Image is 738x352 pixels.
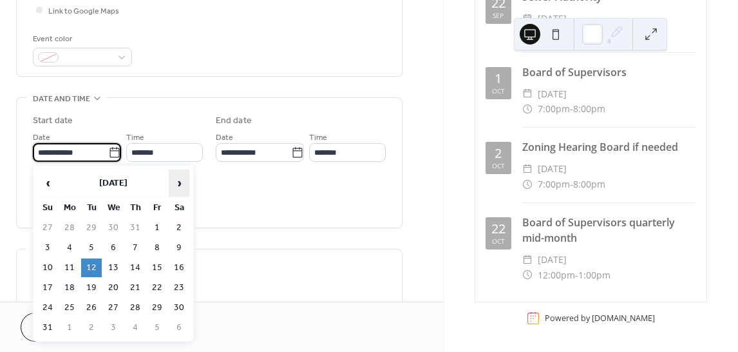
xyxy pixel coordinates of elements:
th: Su [37,199,58,217]
td: 11 [59,259,80,277]
td: 31 [125,219,146,237]
td: 7 [125,239,146,257]
div: ​ [522,11,533,26]
span: - [575,268,578,283]
span: 8:00pm [573,177,605,192]
td: 1 [59,318,80,337]
td: 6 [169,318,189,337]
span: [DATE] [538,161,567,177]
span: › [169,170,189,196]
td: 20 [103,279,124,297]
div: ​ [522,86,533,102]
td: 5 [147,318,167,337]
td: 16 [169,259,189,277]
th: Tu [81,199,102,217]
div: Event color [33,32,129,46]
div: ​ [522,101,533,117]
td: 13 [103,259,124,277]
span: ‹ [38,170,57,196]
span: 12:00pm [538,268,575,283]
td: 18 [59,279,80,297]
div: 2 [495,147,502,160]
td: 29 [147,298,167,317]
span: Time [309,131,327,144]
td: 30 [103,219,124,237]
a: [DOMAIN_NAME] [592,313,655,324]
div: Oct [492,162,505,169]
td: 23 [169,279,189,297]
td: 17 [37,279,58,297]
th: Mo [59,199,80,217]
td: 4 [125,318,146,337]
div: Oct [492,238,505,244]
th: Fr [147,199,167,217]
td: 5 [81,239,102,257]
th: [DATE] [59,170,167,197]
span: 8:00pm [573,101,605,117]
td: 12 [81,259,102,277]
button: Cancel [21,313,100,342]
th: Sa [169,199,189,217]
div: ​ [522,268,533,283]
td: 3 [103,318,124,337]
th: We [103,199,124,217]
td: 15 [147,259,167,277]
div: Start date [33,114,73,128]
span: Date [33,131,50,144]
td: 29 [81,219,102,237]
span: [DATE] [538,11,567,26]
td: 24 [37,298,58,317]
div: 22 [491,222,506,235]
span: [DATE] [538,86,567,102]
div: Sep [493,12,504,19]
td: 4 [59,239,80,257]
td: 30 [169,298,189,317]
span: Date and time [33,92,90,106]
span: Time [126,131,144,144]
span: Link to Google Maps [48,5,119,18]
div: ​ [522,252,533,268]
th: Th [125,199,146,217]
td: 2 [169,219,189,237]
td: 27 [37,219,58,237]
td: 28 [59,219,80,237]
td: 26 [81,298,102,317]
div: Board of Supervisors quarterly mid-month [522,215,696,246]
div: Powered by [545,313,655,324]
div: 1 [495,72,502,85]
td: 6 [103,239,124,257]
td: 14 [125,259,146,277]
span: - [570,101,573,117]
td: 21 [125,279,146,297]
div: ​ [522,177,533,192]
td: 28 [125,298,146,317]
span: 7:00pm [538,177,570,192]
div: Oct [492,88,505,94]
span: 7:00pm [538,101,570,117]
td: 31 [37,318,58,337]
td: 25 [59,298,80,317]
td: 9 [169,239,189,257]
div: Zoning Hearing Board if needed [522,139,696,155]
span: [DATE] [538,252,567,268]
span: Date [216,131,233,144]
td: 2 [81,318,102,337]
td: 1 [147,219,167,237]
td: 10 [37,259,58,277]
span: - [570,177,573,192]
td: 3 [37,239,58,257]
div: Board of Supervisors [522,64,696,80]
td: 8 [147,239,167,257]
div: ​ [522,161,533,177]
div: End date [216,114,252,128]
td: 19 [81,279,102,297]
td: 27 [103,298,124,317]
span: 1:00pm [578,268,610,283]
td: 22 [147,279,167,297]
